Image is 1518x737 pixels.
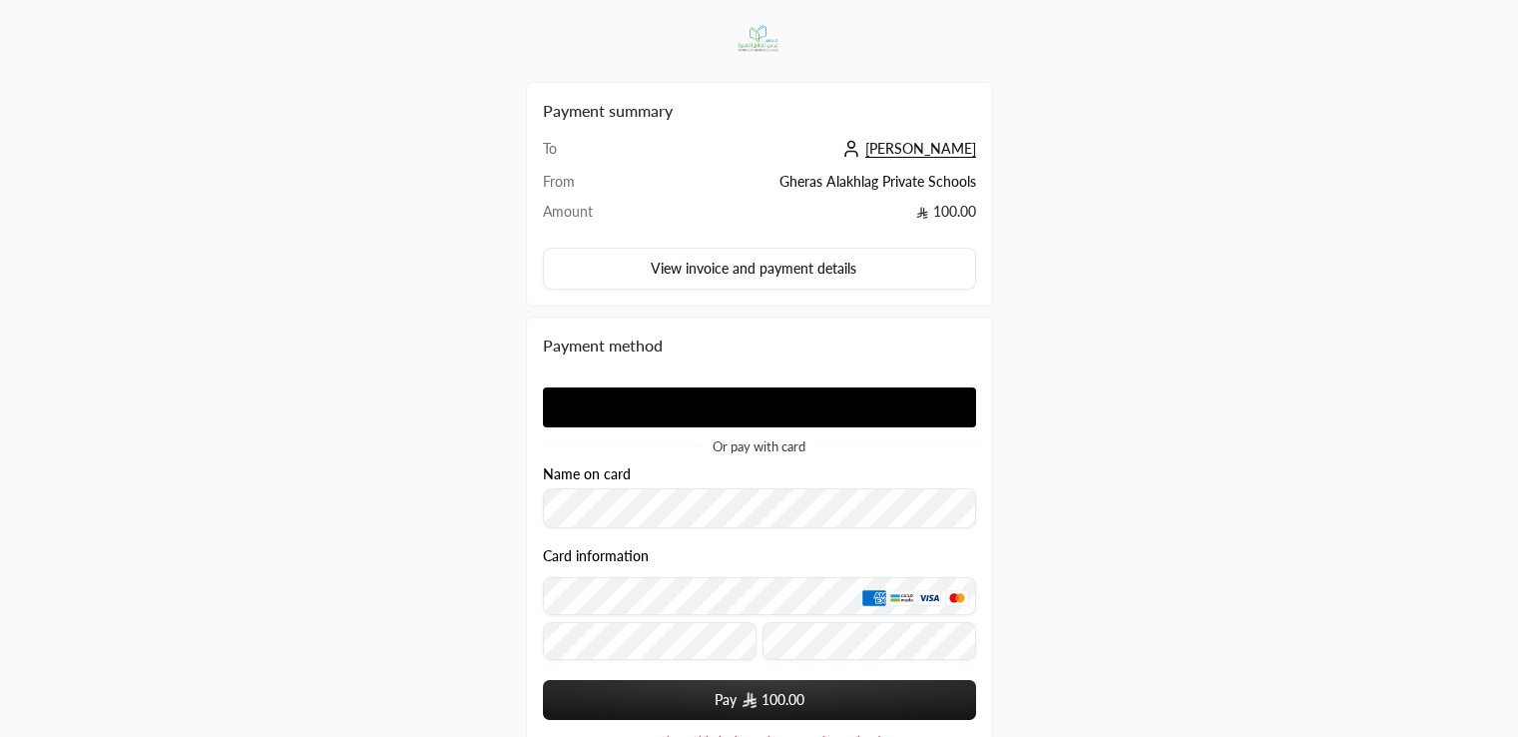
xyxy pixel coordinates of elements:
td: Gheras Alakhlag Private Schools [630,172,975,202]
td: Amount [543,202,631,232]
img: MasterCard [945,589,969,605]
td: From [543,172,631,202]
span: [PERSON_NAME] [865,140,976,158]
input: CVC [762,622,976,660]
div: Card information [543,548,976,667]
input: Credit Card [543,577,976,615]
img: MADA [889,589,913,605]
img: AMEX [862,589,886,605]
img: SAR [743,692,757,708]
h2: Payment summary [543,99,976,123]
td: 100.00 [630,202,975,232]
div: Name on card [543,466,976,529]
td: To [543,139,631,172]
img: Company Logo [727,12,791,66]
span: Or pay with card [713,440,805,453]
img: Visa [917,589,941,605]
input: Expiry date [543,622,757,660]
a: [PERSON_NAME] [837,140,976,157]
span: 100.00 [761,690,804,710]
label: Name on card [543,466,631,482]
legend: Card information [543,548,649,564]
button: View invoice and payment details [543,248,976,290]
button: Pay SAR100.00 [543,680,976,720]
div: Payment method [543,334,976,358]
